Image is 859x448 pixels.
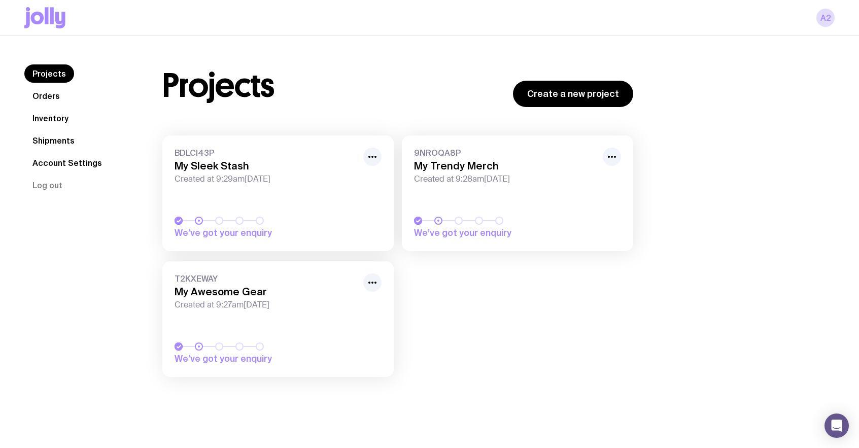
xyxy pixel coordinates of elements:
a: Create a new project [513,81,633,107]
h3: My Sleek Stash [175,160,357,172]
a: Projects [24,64,74,83]
span: Created at 9:28am[DATE] [414,174,597,184]
button: Log out [24,176,71,194]
a: T2KXEWAYMy Awesome GearCreated at 9:27am[DATE]We’ve got your enquiry [162,261,394,377]
a: 9NROQA8PMy Trendy MerchCreated at 9:28am[DATE]We’ve got your enquiry [402,135,633,251]
span: Created at 9:29am[DATE] [175,174,357,184]
div: Open Intercom Messenger [824,413,849,438]
a: Shipments [24,131,83,150]
a: Inventory [24,109,77,127]
span: T2KXEWAY [175,273,357,284]
span: 9NROQA8P [414,148,597,158]
a: Orders [24,87,68,105]
span: We’ve got your enquiry [175,227,317,239]
span: Created at 9:27am[DATE] [175,300,357,310]
h3: My Trendy Merch [414,160,597,172]
span: BDLCI43P [175,148,357,158]
span: We’ve got your enquiry [175,353,317,365]
h1: Projects [162,70,274,102]
span: We’ve got your enquiry [414,227,556,239]
a: Account Settings [24,154,110,172]
a: BDLCI43PMy Sleek StashCreated at 9:29am[DATE]We’ve got your enquiry [162,135,394,251]
h3: My Awesome Gear [175,286,357,298]
a: a2 [816,9,835,27]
